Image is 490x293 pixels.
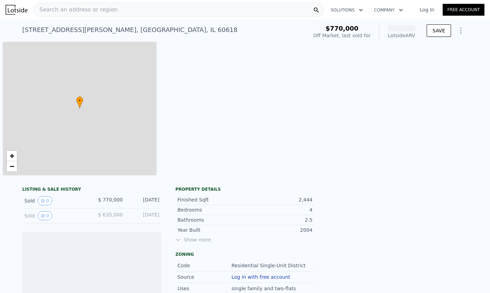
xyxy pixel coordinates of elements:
[128,196,159,205] div: [DATE]
[38,196,52,205] button: View historical data
[325,4,369,16] button: Solutions
[128,211,159,220] div: [DATE]
[177,227,245,233] div: Year Built
[231,262,307,269] div: Residential Single-Unit District
[7,151,17,161] a: Zoom in
[245,196,313,203] div: 2,444
[22,187,161,193] div: LISTING & SALE HISTORY
[38,211,52,220] button: View historical data
[177,216,245,223] div: Bathrooms
[175,187,315,192] div: Property details
[7,161,17,172] a: Zoom out
[10,162,14,171] span: −
[427,24,451,37] button: SAVE
[411,6,443,13] a: Log In
[231,274,290,280] button: Log in with free account
[177,285,231,292] div: Uses
[24,211,86,220] div: Sold
[177,196,245,203] div: Finished Sqft
[10,151,14,160] span: +
[177,274,231,280] div: Source
[245,216,313,223] div: 2.5
[76,96,83,109] div: •
[177,206,245,213] div: Bedrooms
[454,24,468,38] button: Show Options
[175,252,315,257] div: Zoning
[98,212,123,217] span: $ 635,000
[245,206,313,213] div: 4
[98,197,123,203] span: $ 770,000
[443,4,484,16] a: Free Account
[76,97,83,104] span: •
[22,25,238,35] div: [STREET_ADDRESS][PERSON_NAME] , [GEOGRAPHIC_DATA] , IL 60618
[325,25,358,32] span: $770,000
[314,32,371,39] div: Off Market, last sold for
[245,227,313,233] div: 2004
[369,4,409,16] button: Company
[388,32,416,39] div: Lotside ARV
[175,236,315,243] span: Show more
[231,285,297,292] div: single family and two-flats
[24,196,86,205] div: Sold
[177,262,231,269] div: Code
[6,5,27,15] img: Lotside
[34,6,118,14] span: Search an address or region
